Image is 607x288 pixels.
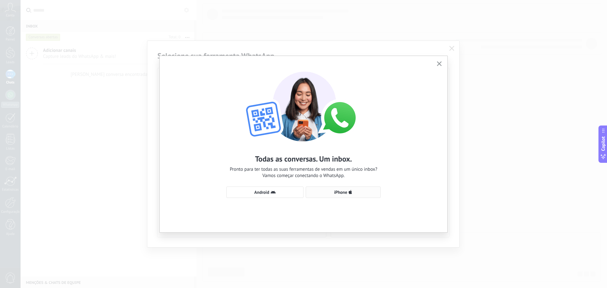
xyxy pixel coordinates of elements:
h2: Todas as conversas. Um inbox. [255,154,352,164]
span: Android [254,190,269,194]
button: iPhone [306,187,381,198]
span: Copilot [600,136,606,151]
span: Pronto para ter todas as suas ferramentas de vendas em um único inbox? Vamos começar conectando o... [230,166,377,179]
img: wa-lite-select-device.png [234,65,373,141]
button: Android [226,187,303,198]
span: iPhone [334,190,347,194]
